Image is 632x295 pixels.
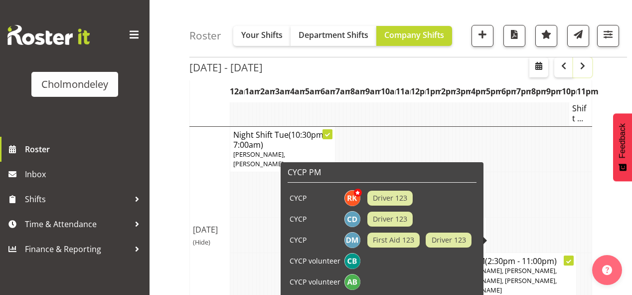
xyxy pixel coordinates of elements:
[344,211,360,227] img: camille-davidson6038.jpg
[288,251,342,272] td: CYCP volunteer
[501,80,516,103] th: 6pm
[288,167,476,177] h6: CYCP PM
[396,80,411,103] th: 11am
[320,80,335,103] th: 6am
[472,25,493,47] button: Add a new shift
[299,29,368,40] span: Department Shifts
[618,123,627,158] span: Feedback
[230,80,245,103] th: 12am
[432,235,466,246] span: Driver 123
[25,167,145,182] span: Inbox
[384,29,444,40] span: Company Shifts
[426,80,441,103] th: 1pm
[567,25,589,47] button: Send a list of all shifts for the selected filtered period to all rostered employees.
[486,80,501,103] th: 5pm
[485,256,557,267] span: (2:30pm - 11:00pm)
[193,238,210,247] span: (Hide)
[456,80,471,103] th: 3pm
[350,80,365,103] th: 8am
[452,266,557,294] span: [PERSON_NAME], [PERSON_NAME], [PERSON_NAME], [PERSON_NAME], [PERSON_NAME]
[233,26,291,46] button: Your Shifts
[25,142,145,157] span: Roster
[241,29,283,40] span: Your Shifts
[233,129,328,150] span: (10:30pm - 7:00am)
[288,188,342,209] td: CYCP
[275,80,290,103] th: 3am
[441,80,456,103] th: 2pm
[233,150,285,168] span: [PERSON_NAME], [PERSON_NAME]
[25,242,130,257] span: Finance & Reporting
[613,113,632,181] button: Feedback - Show survey
[288,272,342,293] td: CYCP volunteer
[344,232,360,248] img: dion-mccormick3685.jpg
[233,130,332,150] h4: Night Shift Tue
[381,80,396,103] th: 10am
[577,80,592,103] th: 11pm
[260,80,275,103] th: 2am
[503,25,525,47] button: Download a PDF of the roster according to the set date range.
[288,209,342,230] td: CYCP
[290,80,305,103] th: 4am
[291,26,376,46] button: Department Shifts
[189,61,263,74] h2: [DATE] - [DATE]
[288,230,342,251] td: CYCP
[516,80,531,103] th: 7pm
[411,80,426,103] th: 12pm
[25,217,130,232] span: Time & Attendance
[529,57,548,77] button: Select a specific date within the roster.
[546,80,561,103] th: 9pm
[376,26,452,46] button: Company Shifts
[562,80,577,103] th: 10pm
[25,192,130,207] span: Shifts
[335,80,350,103] th: 7am
[572,83,589,123] h4: Night Shift ...
[41,77,108,92] div: Cholmondeley
[597,25,619,47] button: Filter Shifts
[602,265,612,275] img: help-xxl-2.png
[365,80,380,103] th: 9am
[373,214,407,225] span: Driver 123
[535,25,557,47] button: Highlight an important date within the roster.
[7,25,90,45] img: Rosterit website logo
[471,80,486,103] th: 4pm
[305,80,320,103] th: 5am
[531,80,546,103] th: 8pm
[245,80,260,103] th: 1am
[344,253,360,269] img: charlotte-bottcher11626.jpg
[373,235,414,246] span: First Aid 123
[344,274,360,290] img: amelie-brandt11629.jpg
[344,190,360,206] img: ruby-kerr10353.jpg
[373,193,407,204] span: Driver 123
[189,30,221,41] h4: Roster
[452,256,573,266] h4: CYCP PM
